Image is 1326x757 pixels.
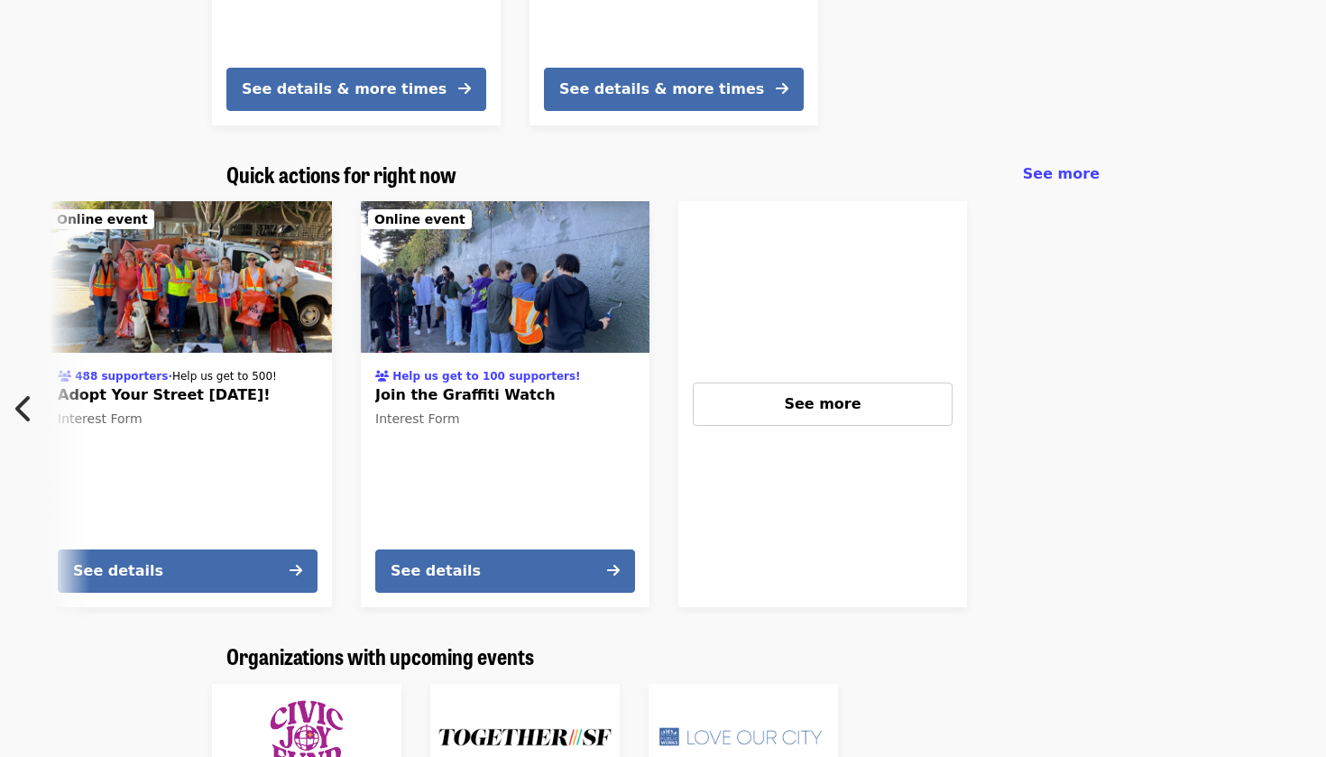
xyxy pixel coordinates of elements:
[391,560,481,582] div: See details
[544,68,804,111] button: See details & more times
[1023,163,1100,185] a: See more
[226,640,534,671] span: Organizations with upcoming events
[242,78,447,100] div: See details & more times
[73,560,163,582] div: See details
[43,201,332,353] img: Adopt Your Street Today! organized by SF Public Works
[784,395,861,412] span: See more
[43,201,332,607] a: See details for "Adopt Your Street Today!"
[374,212,465,226] span: Online event
[607,562,620,579] i: arrow-right icon
[375,384,635,406] span: Join the Graffiti Watch
[212,643,1114,669] div: Organizations with upcoming events
[1023,165,1100,182] span: See more
[776,80,788,97] i: arrow-right icon
[58,411,143,426] span: Interest Form
[678,201,967,607] a: See more
[375,370,389,383] i: users icon
[392,370,580,383] span: Help us get to 100 supporters!
[693,383,953,426] button: See more
[375,549,635,593] button: See details
[361,201,649,607] a: See details for "Join the Graffiti Watch"
[559,78,764,100] div: See details & more times
[226,158,456,189] span: Quick actions for right now
[58,549,318,593] button: See details
[172,370,277,383] span: Help us get to 500!
[75,370,168,383] span: 488 supporters
[58,384,318,406] span: Adopt Your Street [DATE]!
[212,162,1114,188] div: Quick actions for right now
[226,162,456,188] a: Quick actions for right now
[290,562,302,579] i: arrow-right icon
[58,365,277,384] div: ·
[361,201,649,353] img: Join the Graffiti Watch organized by SF Public Works
[226,68,486,111] button: See details & more times
[57,212,148,226] span: Online event
[15,392,33,426] i: chevron-left icon
[375,411,460,426] span: Interest Form
[458,80,471,97] i: arrow-right icon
